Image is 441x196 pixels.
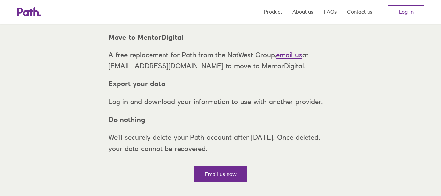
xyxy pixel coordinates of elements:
a: email us [276,51,302,59]
p: A free replacement for Path from the NatWest Group, at [EMAIL_ADDRESS][DOMAIN_NAME] to move to Me... [103,49,338,71]
a: Email us now [194,166,247,182]
a: Log in [388,5,424,18]
strong: Move to MentorDigital [108,33,183,41]
p: Log in and download your information to use with another provider. [103,96,338,107]
p: We’ll securely delete your Path account after [DATE]. Once deleted, your data cannot be recovered. [103,132,338,154]
strong: Export your data [108,80,165,88]
strong: Do nothing [108,116,145,124]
